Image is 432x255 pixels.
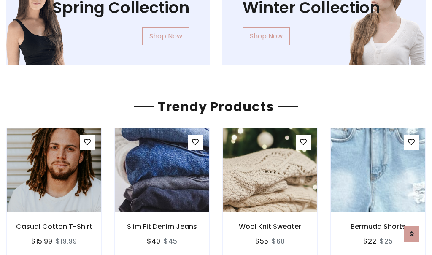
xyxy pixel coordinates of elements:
[255,237,268,245] h6: $55
[142,27,189,45] a: Shop Now
[147,237,160,245] h6: $40
[31,237,52,245] h6: $15.99
[7,222,101,231] h6: Casual Cotton T-Shirt
[380,236,393,246] del: $25
[272,236,285,246] del: $60
[115,222,209,231] h6: Slim Fit Denim Jeans
[164,236,177,246] del: $45
[243,27,290,45] a: Shop Now
[154,98,278,116] span: Trendy Products
[56,236,77,246] del: $19.99
[331,222,425,231] h6: Bermuda Shorts
[363,237,376,245] h6: $22
[223,222,317,231] h6: Wool Knit Sweater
